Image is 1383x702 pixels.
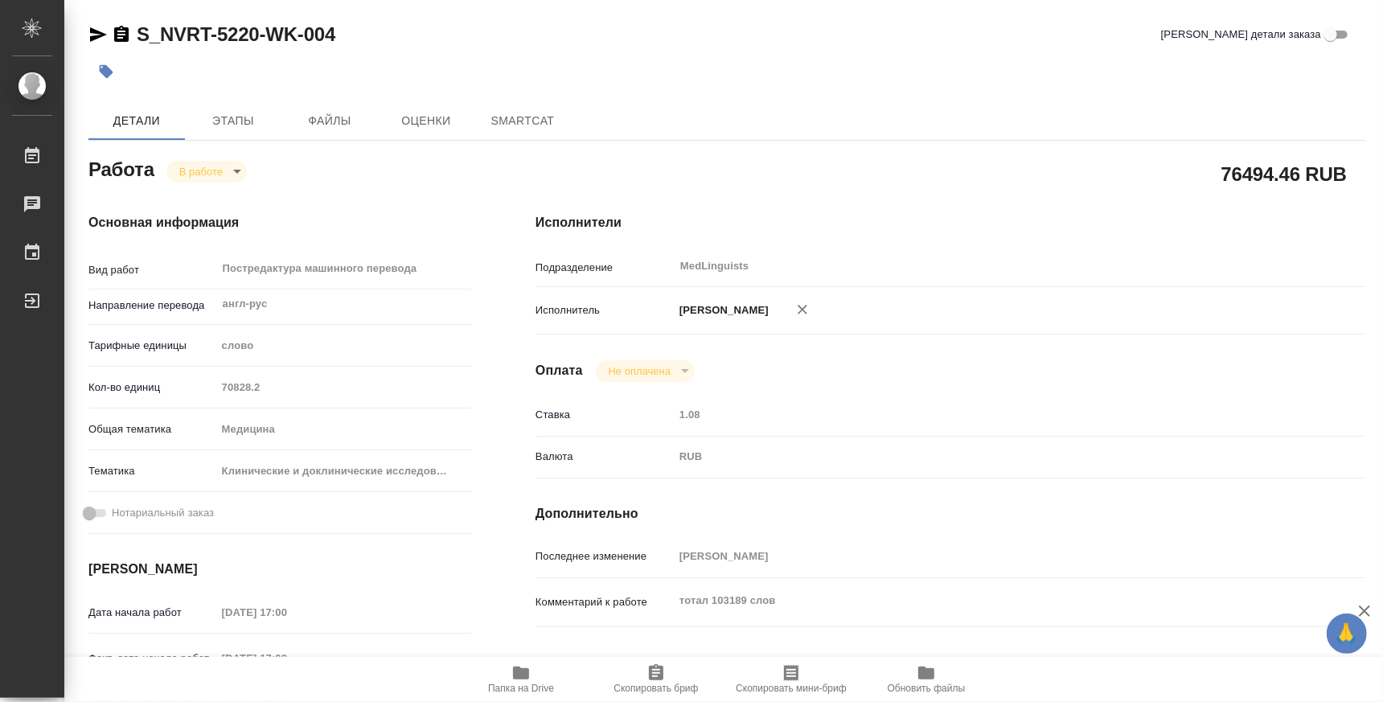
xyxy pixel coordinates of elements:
[736,683,846,694] span: Скопировать мини-бриф
[536,407,674,423] p: Ставка
[112,505,214,521] span: Нотариальный заказ
[166,161,247,183] div: В работе
[88,25,108,44] button: Скопировать ссылку для ЯМессенджера
[536,504,1365,523] h4: Дополнительно
[195,111,272,131] span: Этапы
[88,421,216,437] p: Общая тематика
[174,165,228,179] button: В работе
[674,302,769,318] p: [PERSON_NAME]
[291,111,368,131] span: Файлы
[88,463,216,479] p: Тематика
[785,292,820,327] button: Удалить исполнителя
[88,560,471,579] h4: [PERSON_NAME]
[536,594,674,610] p: Комментарий к работе
[88,154,154,183] h2: Работа
[1327,614,1367,654] button: 🙏
[536,656,674,672] p: Путь на drive
[674,403,1296,426] input: Пустое поле
[859,657,994,702] button: Обновить файлы
[674,443,1296,470] div: RUB
[88,262,216,278] p: Вид работ
[536,548,674,564] p: Последнее изменение
[1333,617,1360,651] span: 🙏
[88,54,124,89] button: Добавить тэг
[216,647,357,670] input: Пустое поле
[888,683,966,694] span: Обновить файлы
[724,657,859,702] button: Скопировать мини-бриф
[1161,27,1321,43] span: [PERSON_NAME] детали заказа
[674,544,1296,568] input: Пустое поле
[536,260,674,276] p: Подразделение
[216,601,357,624] input: Пустое поле
[536,213,1365,232] h4: Исполнители
[484,111,561,131] span: SmartCat
[536,361,583,380] h4: Оплата
[88,605,216,621] p: Дата начала работ
[488,683,554,694] span: Папка на Drive
[216,416,471,443] div: Медицина
[596,360,695,382] div: В работе
[216,458,471,485] div: Клинические и доклинические исследования
[216,332,471,359] div: слово
[614,683,698,694] span: Скопировать бриф
[1221,160,1347,187] h2: 76494.46 RUB
[536,302,674,318] p: Исполнитель
[536,449,674,465] p: Валюта
[674,649,1296,676] textarea: /Clients/Novartos_Pharma/Orders/S_NVRT-5220/Translated/S_NVRT-5220-WK-004
[388,111,465,131] span: Оценки
[88,651,216,667] p: Факт. дата начала работ
[112,25,131,44] button: Скопировать ссылку
[88,380,216,396] p: Кол-во единиц
[604,364,675,378] button: Не оплачена
[137,23,335,45] a: S_NVRT-5220-WK-004
[589,657,724,702] button: Скопировать бриф
[98,111,175,131] span: Детали
[453,657,589,702] button: Папка на Drive
[88,298,216,314] p: Направление перевода
[88,338,216,354] p: Тарифные единицы
[88,213,471,232] h4: Основная информация
[674,587,1296,614] textarea: тотал 103189 слов
[216,376,471,399] input: Пустое поле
